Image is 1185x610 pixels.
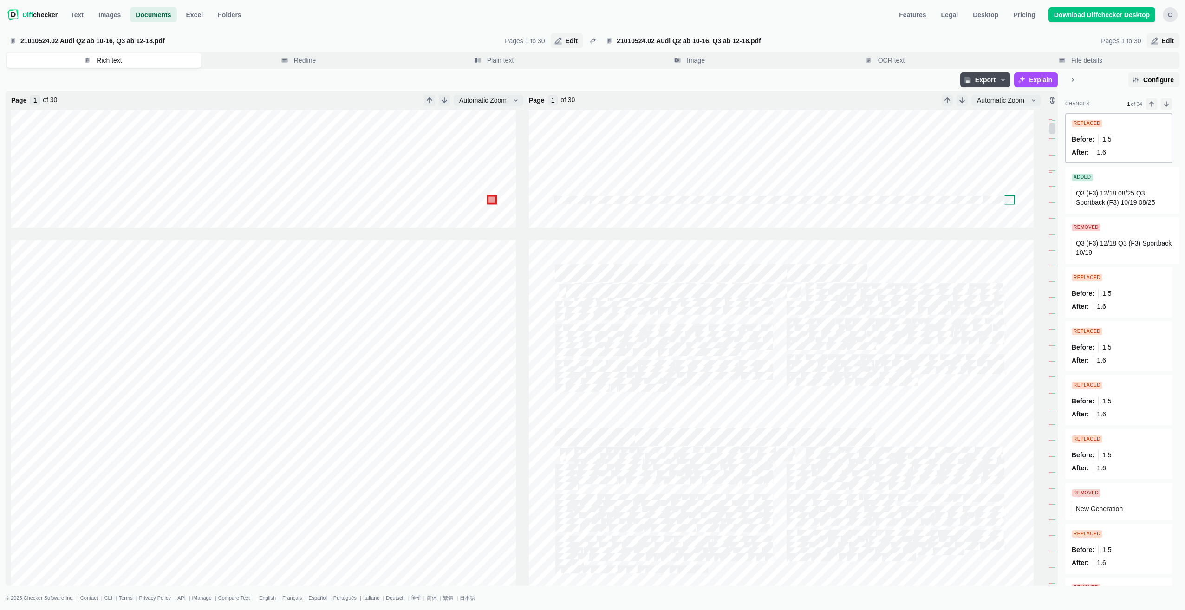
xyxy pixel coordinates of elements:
img: Diffchecker logo [7,9,19,20]
div: of [560,95,575,104]
span: 1.6 [1097,464,1106,472]
span: Export [973,75,997,84]
span: Desktop [971,10,1000,19]
span: After: [1072,356,1089,365]
button: Image [593,53,788,68]
button: Edit [551,33,583,48]
span: 1.6 [1097,357,1106,364]
a: Download Diffchecker Desktop [1048,7,1155,22]
div: Added [1072,174,1093,181]
span: 1.6 [1097,149,1106,156]
span: 1.5 [1102,344,1111,351]
button: Next Page [439,95,450,106]
button: C [1163,7,1178,22]
a: Contact [80,595,98,601]
span: 30 [50,96,58,104]
a: CLI [104,595,112,601]
span: Automatic Zoom [457,96,508,105]
div: Replaced [1072,120,1102,127]
span: Text [69,10,85,19]
span: 1.5 [1102,290,1111,297]
span: 21010524.02 Audi Q2 ab 10-16, Q3 ab 12-18.pdf [615,36,1092,45]
span: 1.5 [1102,451,1111,459]
button: Automatic Zoom [454,95,523,106]
span: Q3 (F3) 12/18 Q3 (F3) Sportback 10/19 [1076,240,1173,256]
div: Removed [1072,224,1100,231]
span: 1.6 [1097,410,1106,418]
button: OCR text [788,53,983,68]
span: File details [1069,56,1104,65]
span: 1.6 [1097,559,1106,566]
span: Plain text [485,56,516,65]
span: of 34 [1131,101,1143,107]
span: After: [1072,148,1089,157]
span: Pricing [1011,10,1037,19]
span: Automatic Zoom [975,96,1026,105]
span: Folders [216,10,243,19]
div: Replaced [1072,382,1102,389]
div: Pages 1 to 30 [1101,36,1141,45]
span: 21010524.02 Audi Q2 ab 10-16, Q3 ab 12-18.pdf [6,33,499,48]
span: OCR text [876,56,907,65]
div: Replaced [1072,435,1102,443]
button: Folders [212,7,247,22]
span: Before: [1072,450,1094,460]
a: Images [93,7,126,22]
span: After: [1072,558,1089,567]
a: हिन्दी [411,595,420,601]
span: 1.5 [1102,546,1111,553]
span: Images [97,10,123,19]
button: Next Page [957,95,968,106]
button: Minimize sidebar [1065,72,1080,87]
span: Excel [184,10,205,19]
span: Redline [292,56,318,65]
span: Rich text [95,56,124,65]
span: Before: [1072,545,1094,554]
span: 1.5 [1102,397,1111,405]
span: Before: [1072,396,1094,406]
button: Redline [202,53,397,68]
span: checker [22,10,58,19]
span: Edit [1160,36,1176,45]
a: Diffchecker [7,7,58,22]
div: of [43,95,57,104]
span: Before: [1072,289,1094,298]
span: After: [1072,463,1089,473]
a: 简体 [427,595,437,601]
span: New Generation [1076,505,1123,513]
div: Removed [1072,489,1100,497]
span: Legal [939,10,960,19]
button: Explain [1014,72,1058,87]
span: Edit [564,36,579,45]
div: Removed [1072,584,1100,591]
a: Compare Text [218,595,250,601]
a: Français [282,595,302,601]
div: Replaced [1072,530,1102,538]
button: Previous Page [424,95,435,106]
a: Desktop [967,7,1004,22]
a: Terms [119,595,133,601]
button: Plain text [397,53,592,68]
a: 日本語 [460,595,475,601]
button: Next Change [1161,98,1172,110]
button: Automatic Zoom [971,95,1041,106]
a: Documents [130,7,176,22]
span: 30 [568,96,575,104]
button: Previous Page [942,95,953,106]
label: 21010524.02 Audi Q2 ab 10-16, Q3 ab 12-18.pdf upload [6,33,499,48]
a: Text [65,7,89,22]
a: Features [893,7,931,22]
span: Q3 (F3) 12/18 08/25 Q3 Sportback (F3) 10/19 08/25 [1076,189,1155,206]
button: Edit [1147,33,1179,48]
span: 1.5 [1102,136,1111,143]
span: Download Diffchecker Desktop [1052,10,1152,19]
button: Configure [1128,72,1179,87]
a: API [177,595,186,601]
span: 1.6 [1097,303,1106,310]
a: English [259,595,276,601]
span: 21010524.02 Audi Q2 ab 10-16, Q3 ab 12-18.pdf [19,36,495,45]
a: Legal [936,7,964,22]
button: Lock scroll [1048,95,1056,106]
span: After: [1072,302,1089,311]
